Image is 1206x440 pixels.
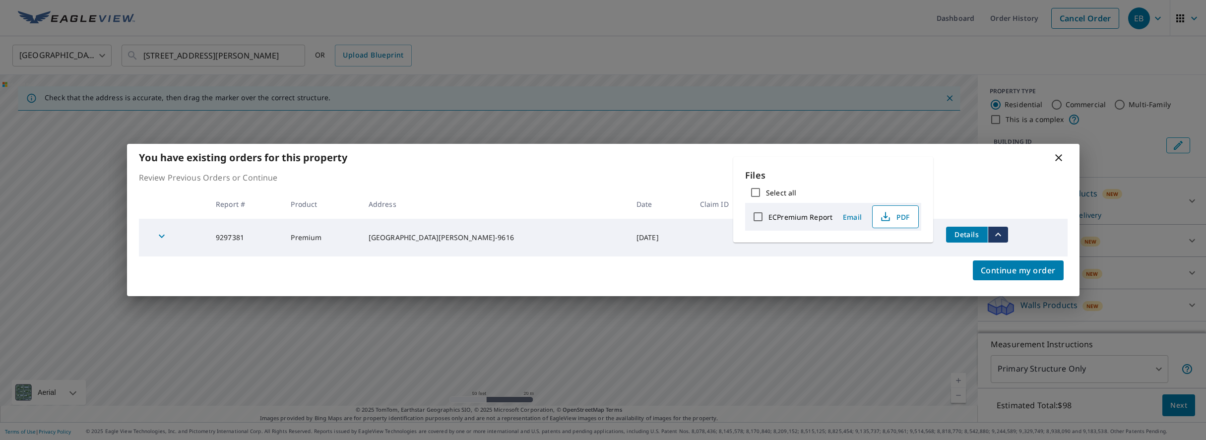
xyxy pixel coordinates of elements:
[283,189,360,219] th: Product
[361,189,629,219] th: Address
[208,219,283,256] td: 9297381
[692,189,766,219] th: Claim ID
[981,263,1056,277] span: Continue my order
[946,227,988,243] button: detailsBtn-9297381
[629,189,692,219] th: Date
[139,151,347,164] b: You have existing orders for this property
[872,205,919,228] button: PDF
[629,219,692,256] td: [DATE]
[836,209,868,225] button: Email
[952,230,982,239] span: Details
[139,172,1068,184] p: Review Previous Orders or Continue
[208,189,283,219] th: Report #
[283,219,360,256] td: Premium
[766,188,796,197] label: Select all
[879,211,910,223] span: PDF
[768,212,832,222] label: ECPremium Report
[369,233,621,243] div: [GEOGRAPHIC_DATA][PERSON_NAME]-9616
[745,169,921,182] p: Files
[988,227,1008,243] button: filesDropdownBtn-9297381
[840,212,864,222] span: Email
[973,260,1064,280] button: Continue my order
